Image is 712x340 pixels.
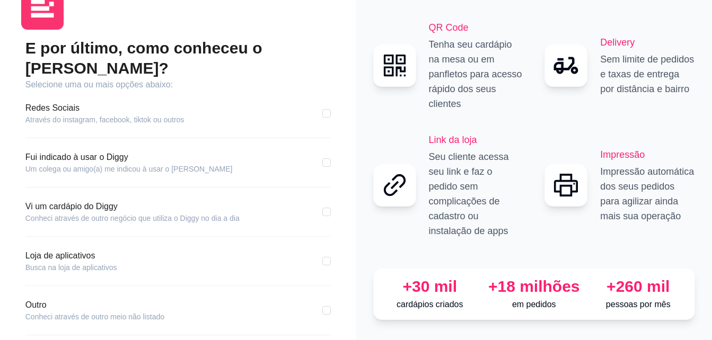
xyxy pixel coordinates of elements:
[25,38,331,78] h2: E por último, como conheceu o [PERSON_NAME]?
[25,262,117,273] article: Busca na loja de aplicativos
[429,20,524,35] h2: QR Code
[429,149,524,238] p: Seu cliente acessa seu link e faz o pedido sem complicações de cadastro ou instalação de apps
[591,277,687,296] div: +260 mil
[600,52,695,96] p: Sem limite de pedidos e taxas de entrega por distância e bairro
[600,147,695,162] h2: Impressão
[591,298,687,311] p: pessoas por mês
[25,249,117,262] article: Loja de aplicativos
[486,277,582,296] div: +18 milhões
[429,132,524,147] h2: Link da loja
[600,35,695,50] h2: Delivery
[25,200,240,213] article: Vi um cardápio do Diggy
[25,164,233,174] article: Um colega ou amigo(a) me indicou à usar o [PERSON_NAME]
[25,78,331,91] article: Selecione uma ou mais opções abaixo:
[25,114,184,125] article: Através do instagram, facebook, tiktok ou outros
[429,37,524,111] p: Tenha seu cardápio na mesa ou em panfletos para acesso rápido dos seus clientes
[25,102,184,114] article: Redes Sociais
[25,213,240,223] article: Conheci através de outro negócio que utiliza o Diggy no dia a dia
[382,277,478,296] div: +30 mil
[25,151,233,164] article: Fui indicado à usar o Diggy
[600,164,695,223] p: Impressão automática dos seus pedidos para agilizar ainda mais sua operação
[25,299,164,311] article: Outro
[382,298,478,311] p: cardápios criados
[486,298,582,311] p: em pedidos
[25,311,164,322] article: Conheci através de outro meio não listado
